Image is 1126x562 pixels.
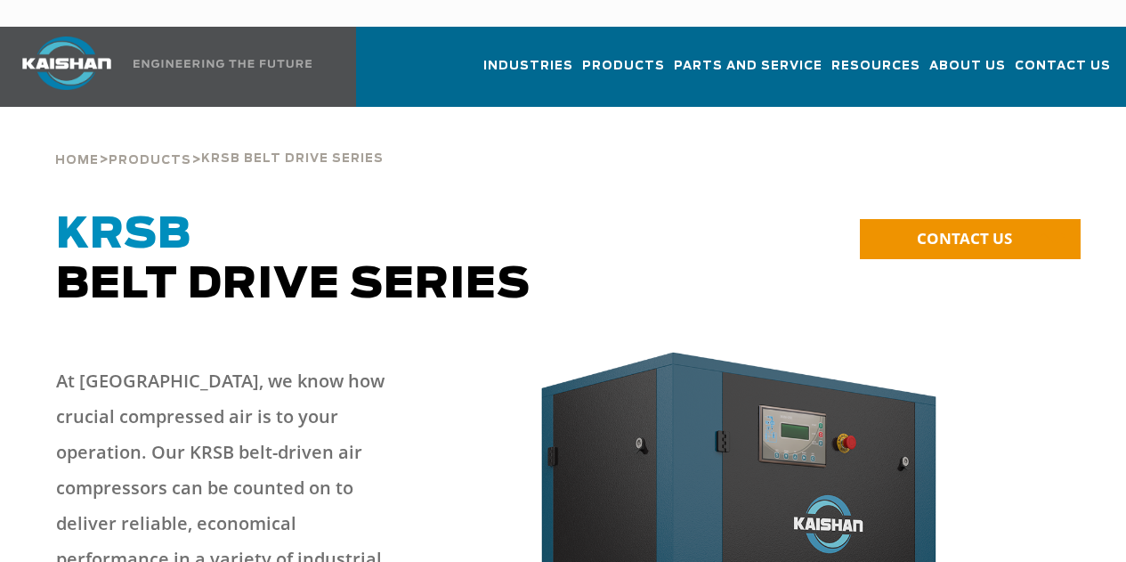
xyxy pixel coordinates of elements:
a: Products [582,43,665,103]
a: Contact Us [1015,43,1111,103]
a: Resources [831,43,920,103]
span: Products [582,56,665,77]
span: KRSB [56,214,191,257]
span: CONTACT US [917,228,1012,248]
span: Products [109,155,191,167]
a: Products [109,151,191,167]
img: Engineering the future [134,60,312,68]
a: Home [55,151,99,167]
span: Resources [831,56,920,77]
span: krsb belt drive series [201,153,384,165]
a: Industries [483,43,573,103]
span: About Us [929,56,1006,77]
span: Parts and Service [674,56,822,77]
a: About Us [929,43,1006,103]
div: > > [55,107,384,175]
span: Home [55,155,99,167]
span: Contact Us [1015,56,1111,77]
a: Parts and Service [674,43,822,103]
span: Industries [483,56,573,77]
a: CONTACT US [860,219,1081,259]
span: Belt Drive Series [56,214,531,306]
